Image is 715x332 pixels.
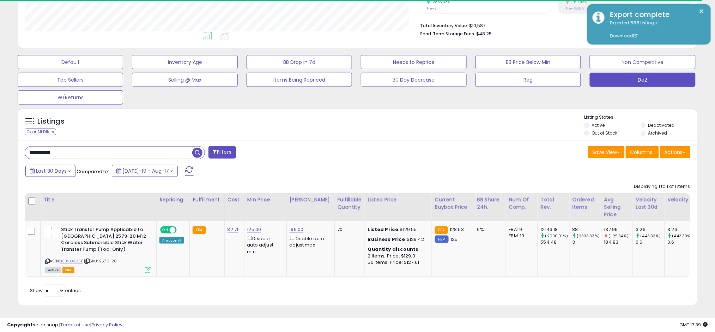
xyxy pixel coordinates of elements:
div: Repricing [159,196,187,203]
div: Amazon AI [159,237,184,244]
small: (443.33%) [672,233,692,239]
h5: Listings [37,117,65,126]
div: Total Rev. [541,196,566,211]
div: 184.83 [604,239,633,245]
div: Displaying 1 to 1 of 1 items [634,183,690,190]
small: FBA [435,226,448,234]
span: OFF [176,227,187,233]
a: Privacy Policy [91,321,122,328]
small: (2090.01%) [545,233,568,239]
span: FBA [62,267,74,273]
button: Items Being Repriced [247,73,352,87]
a: 199.00 [290,226,304,233]
button: BB Drop in 7d [247,55,352,69]
button: Reg [475,73,581,87]
a: 125.00 [247,226,261,233]
img: 11dCXJQXDTL._SL40_.jpg [45,226,59,238]
div: Velocity Last 30d [636,196,662,211]
small: Prev: 3 [427,6,437,11]
button: × [699,7,705,16]
div: seller snap | | [7,322,122,328]
button: [DATE]-19 - Aug-17 [112,165,178,177]
div: Fulfillment [193,196,221,203]
p: Listing States: [584,114,697,121]
button: Filters [208,146,236,159]
span: Last 30 Days [36,167,67,174]
button: Needs to Reprice [361,55,466,69]
small: (-25.34%) [609,233,629,239]
button: Selling @ Max [132,73,237,87]
div: 0.6 [636,239,665,245]
div: 70 [338,226,359,233]
b: Listed Price: [368,226,400,233]
div: Clear All Filters [25,129,56,135]
span: 125 [450,236,458,243]
span: [DATE]-19 - Aug-17 [122,167,169,174]
button: 30 Day Decrease [361,73,466,87]
div: Exported 588 listings. [605,20,705,40]
button: Last 30 Days [25,165,75,177]
div: Disable auto adjust min [247,235,281,255]
div: : [368,246,426,253]
div: 554.48 [541,239,569,245]
small: (2833.33%) [577,233,600,239]
div: $129.55 [368,226,426,233]
div: 3.26 [668,226,696,233]
div: 2 Items, Price: $129.3 [368,253,426,259]
span: All listings currently available for purchase on Amazon [45,267,61,273]
span: Show: entries [30,287,81,294]
button: W/Returns [18,90,123,105]
div: Velocity [668,196,693,203]
strong: Copyright [7,321,33,328]
div: Listed Price [368,196,429,203]
div: Ordered Items [572,196,598,211]
b: Business Price: [368,236,407,243]
div: 137.99 [604,226,633,233]
a: Download [610,33,638,39]
span: Columns [630,149,653,156]
small: FBM [435,236,449,243]
b: Quantity discounts [368,246,419,253]
div: FBM: 10 [509,233,532,239]
label: Out of Stock [592,130,618,136]
div: [PERSON_NAME] [290,196,332,203]
a: B0BNL4K35T [60,258,83,264]
button: Non Competitive [590,55,695,69]
div: 0.6 [668,239,696,245]
div: Min Price [247,196,284,203]
b: Short Term Storage Fees: [420,31,475,37]
li: $10,587 [420,21,685,29]
small: Prev: 68.82% [566,6,584,11]
div: Export complete [605,10,705,20]
button: Top Sellers [18,73,123,87]
small: (443.33%) [641,233,661,239]
a: Terms of Use [60,321,90,328]
div: Avg Selling Price [604,196,630,218]
div: Current Buybox Price [435,196,471,211]
button: Save View [588,146,625,158]
div: BB Share 24h. [477,196,503,211]
div: 3.26 [636,226,665,233]
div: FBA: 9 [509,226,532,233]
div: Num of Comp. [509,196,535,211]
button: BB Price Below Min [475,55,581,69]
div: $129.42 [368,236,426,243]
div: Title [43,196,153,203]
b: Stick Transfer Pump Applicable to [GEOGRAPHIC_DATA] 2579-20 M12 Cordless Submersible Stick Water ... [61,226,147,254]
div: Fulfillable Quantity [338,196,362,211]
div: 3 [572,239,601,245]
div: 12143.18 [541,226,569,233]
div: Cost [228,196,241,203]
button: De2 [590,73,695,87]
div: Disable auto adjust max [290,235,329,248]
button: Columns [626,146,659,158]
span: 2025-09-17 17:39 GMT [680,321,708,328]
small: FBA [193,226,206,234]
label: Active [592,122,605,128]
button: Actions [660,146,690,158]
a: 82.71 [228,226,238,233]
span: Compared to: [77,168,109,175]
button: Default [18,55,123,69]
b: Total Inventory Value: [420,23,468,29]
label: Deactivated [648,122,674,128]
